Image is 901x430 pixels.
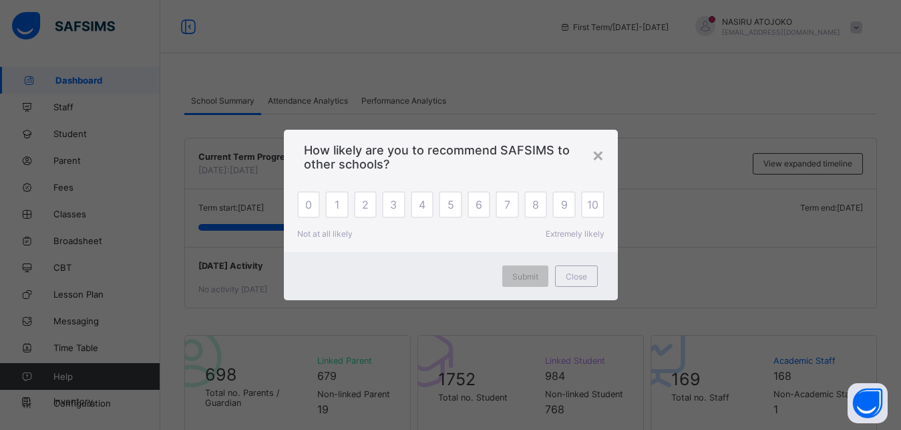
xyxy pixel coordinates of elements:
[566,272,587,282] span: Close
[848,383,888,423] button: Open asap
[390,198,397,211] span: 3
[592,143,604,166] div: ×
[297,191,321,218] div: 0
[362,198,369,211] span: 2
[587,198,598,211] span: 10
[447,198,454,211] span: 5
[504,198,510,211] span: 7
[546,229,604,239] span: Extremely likely
[512,272,538,282] span: Submit
[297,229,353,239] span: Not at all likely
[561,198,568,211] span: 9
[532,198,539,211] span: 8
[335,198,339,211] span: 1
[419,198,425,211] span: 4
[476,198,482,211] span: 6
[304,143,598,171] span: How likely are you to recommend SAFSIMS to other schools?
